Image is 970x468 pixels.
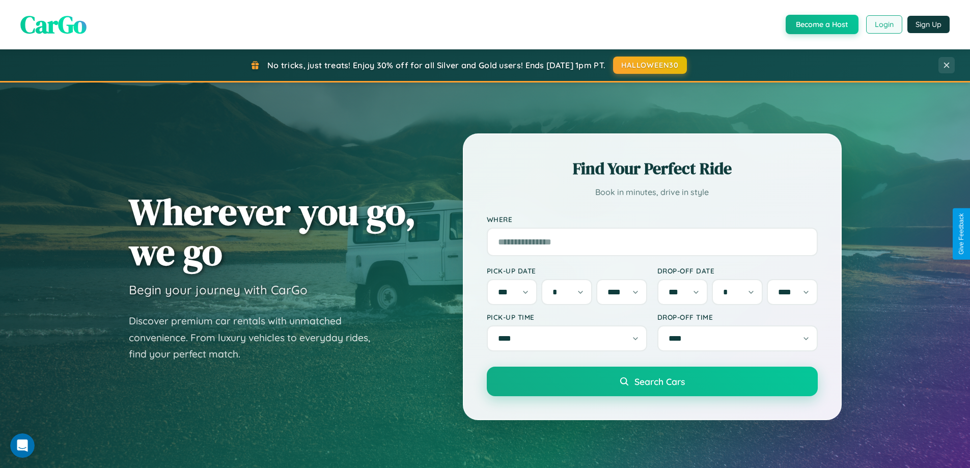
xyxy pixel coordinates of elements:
[129,191,416,272] h1: Wherever you go, we go
[657,313,818,321] label: Drop-off Time
[487,215,818,224] label: Where
[10,433,35,458] iframe: Intercom live chat
[634,376,685,387] span: Search Cars
[487,157,818,180] h2: Find Your Perfect Ride
[487,313,647,321] label: Pick-up Time
[20,8,87,41] span: CarGo
[907,16,950,33] button: Sign Up
[657,266,818,275] label: Drop-off Date
[487,266,647,275] label: Pick-up Date
[613,57,687,74] button: HALLOWEEN30
[267,60,605,70] span: No tricks, just treats! Enjoy 30% off for all Silver and Gold users! Ends [DATE] 1pm PT.
[129,313,383,363] p: Discover premium car rentals with unmatched convenience. From luxury vehicles to everyday rides, ...
[487,185,818,200] p: Book in minutes, drive in style
[487,367,818,396] button: Search Cars
[866,15,902,34] button: Login
[786,15,858,34] button: Become a Host
[958,213,965,255] div: Give Feedback
[129,282,308,297] h3: Begin your journey with CarGo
